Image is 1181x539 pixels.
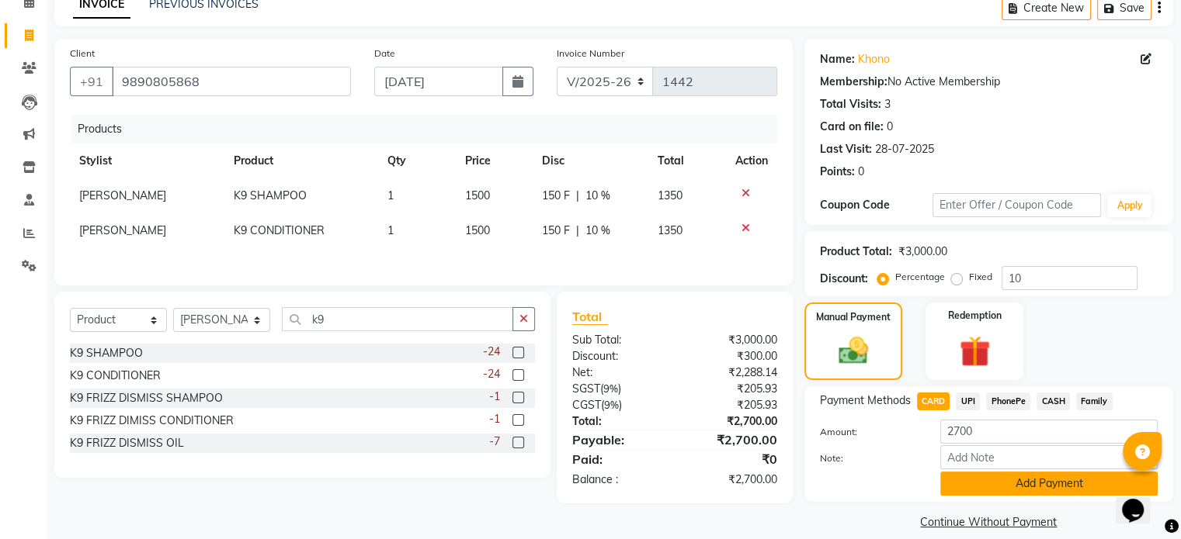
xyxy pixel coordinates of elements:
span: 10 % [585,188,610,204]
div: ₹2,700.00 [675,413,789,430]
span: [PERSON_NAME] [79,223,166,237]
span: [PERSON_NAME] [79,188,166,202]
span: SGST [572,382,600,396]
label: Client [70,47,95,60]
div: Payable: [561,430,675,449]
div: Discount: [820,271,868,287]
span: CGST [572,398,601,412]
div: ( ) [561,381,675,397]
div: K9 FRIZZ DIMISS CONDITIONER [70,413,234,429]
span: 1350 [658,223,683,237]
div: ₹300.00 [675,348,789,365]
span: 1350 [658,188,683,202]
button: +91 [70,67,113,96]
span: -7 [489,434,500,450]
span: 9% [604,399,619,411]
span: -1 [489,389,500,405]
a: Khono [858,51,890,67]
label: Fixed [969,270,992,284]
iframe: chat widget [1116,477,1165,523]
label: Note: [808,451,929,465]
div: ₹3,000.00 [898,244,947,260]
span: 1500 [465,223,490,237]
div: ₹205.93 [675,381,789,397]
span: | [576,188,579,204]
label: Amount: [808,425,929,439]
div: K9 FRIZZ DISMISS OIL [70,435,184,451]
label: Manual Payment [816,310,891,324]
label: Invoice Number [557,47,624,60]
div: ₹2,700.00 [675,472,789,488]
div: ₹2,288.14 [675,365,789,381]
input: Enter Offer / Coupon Code [933,193,1102,217]
span: 1 [387,223,394,237]
div: Paid: [561,450,675,468]
th: Stylist [70,143,224,178]
div: Last Visit: [820,141,872,157]
div: 28-07-2025 [875,141,934,157]
label: Redemption [948,309,1002,323]
input: Add Note [940,445,1158,469]
input: Search by Name/Mobile/Email/Code [112,67,351,96]
div: Discount: [561,348,675,365]
span: Family [1076,392,1113,410]
span: -1 [489,411,500,427]
th: Total [648,143,725,178]
label: Percentage [895,270,945,284]
span: | [576,223,579,239]
span: 1500 [465,188,490,202]
button: Add Payment [940,472,1158,496]
div: 0 [887,119,893,135]
span: -24 [483,366,500,382]
div: No Active Membership [820,74,1158,90]
span: UPI [956,392,980,410]
div: K9 CONDITIONER [70,368,161,384]
span: 9% [603,382,618,395]
span: CASH [1037,392,1070,410]
span: -24 [483,344,500,360]
div: 0 [858,164,864,180]
div: ₹205.93 [675,397,789,413]
div: ₹3,000.00 [675,332,789,348]
span: Payment Methods [820,392,911,409]
div: Total: [561,413,675,430]
div: Points: [820,164,855,180]
th: Price [456,143,533,178]
div: Products [71,115,789,143]
input: Amount [940,420,1158,444]
th: Disc [533,143,648,178]
div: ( ) [561,397,675,413]
span: K9 SHAMPOO [234,188,307,202]
div: Membership: [820,74,887,90]
img: _cash.svg [829,333,877,368]
span: Total [572,309,608,325]
input: Search or Scan [282,307,513,331]
a: Continue Without Payment [808,514,1170,530]
div: ₹0 [675,450,789,468]
span: PhonePe [986,392,1030,410]
span: K9 CONDITIONER [234,223,325,237]
div: K9 FRIZZ DISMISS SHAMPOO [70,390,223,406]
span: 1 [387,188,394,202]
span: 150 F [542,223,570,239]
div: Name: [820,51,855,67]
label: Date [374,47,395,60]
div: Card on file: [820,119,884,135]
th: Action [726,143,777,178]
div: Coupon Code [820,197,933,213]
div: K9 SHAMPOO [70,345,143,361]
span: 10 % [585,223,610,239]
button: Apply [1107,194,1151,217]
div: Sub Total: [561,332,675,348]
div: Net: [561,365,675,381]
div: Product Total: [820,244,892,260]
span: 150 F [542,188,570,204]
img: _gift.svg [950,332,1000,371]
div: Total Visits: [820,96,881,112]
th: Qty [378,143,455,178]
div: Balance : [561,472,675,488]
th: Product [224,143,378,178]
div: 3 [884,96,891,112]
div: ₹2,700.00 [675,430,789,449]
span: CARD [917,392,950,410]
